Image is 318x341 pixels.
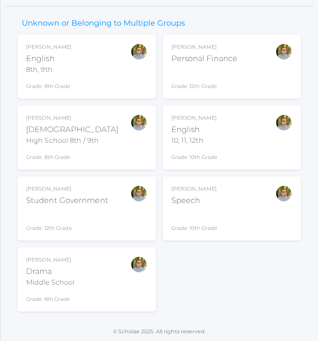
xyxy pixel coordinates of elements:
div: [PERSON_NAME] [171,185,218,193]
div: Grade: 12th Grade [26,210,108,232]
div: Grade: 10th Grade [171,149,218,161]
div: Drama [26,266,74,277]
div: 10, 11, 12th [171,135,218,146]
div: English [171,124,218,135]
div: 8th, 9th [26,65,71,75]
div: [PERSON_NAME] [26,256,74,264]
p: © Scholae 2025. All rights reserved. [0,328,318,336]
div: Kylen Braileanu [130,256,147,273]
div: [PERSON_NAME] [26,114,118,122]
div: [PERSON_NAME] [26,43,71,51]
div: [PERSON_NAME] [26,185,108,193]
div: Grade: 10th Grade [171,210,218,232]
div: Grade: 12th Grade [171,68,238,90]
div: Kylen Braileanu [275,185,292,202]
div: Grade: 8th Grade [26,78,71,90]
div: Kylen Braileanu [130,114,147,131]
div: Student Government [26,195,108,206]
div: Personal Finance [171,53,238,65]
div: Kylen Braileanu [275,43,292,60]
div: Kylen Braileanu [275,114,292,131]
div: Kylen Braileanu [130,43,147,60]
div: [PERSON_NAME] [171,114,218,122]
div: [PERSON_NAME] [171,43,238,51]
div: [DEMOGRAPHIC_DATA] [26,124,118,135]
div: Middle School [26,277,74,288]
div: High School 8th / 9th [26,135,118,146]
div: Grade: 8th Grade [26,149,118,161]
div: Kylen Braileanu [130,185,147,202]
div: Speech [171,195,218,206]
div: Grade: 6th Grade [26,291,74,303]
div: English [26,53,71,65]
h3: Unknown or Belonging to Multiple Groups [18,19,189,28]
